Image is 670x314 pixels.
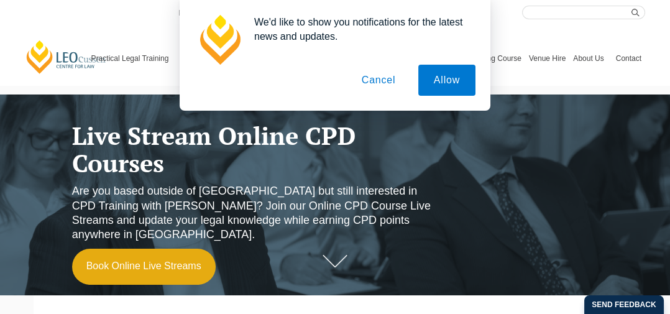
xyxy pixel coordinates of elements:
[72,122,440,177] h1: Live Stream Online CPD Courses
[346,65,411,96] button: Cancel
[418,65,475,96] button: Allow
[72,184,440,242] p: Are you based outside of [GEOGRAPHIC_DATA] but still interested in CPD Training with [PERSON_NAME...
[195,15,244,65] img: notification icon
[244,15,475,44] div: We'd like to show you notifications for the latest news and updates.
[72,249,216,285] a: Book Online Live Streams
